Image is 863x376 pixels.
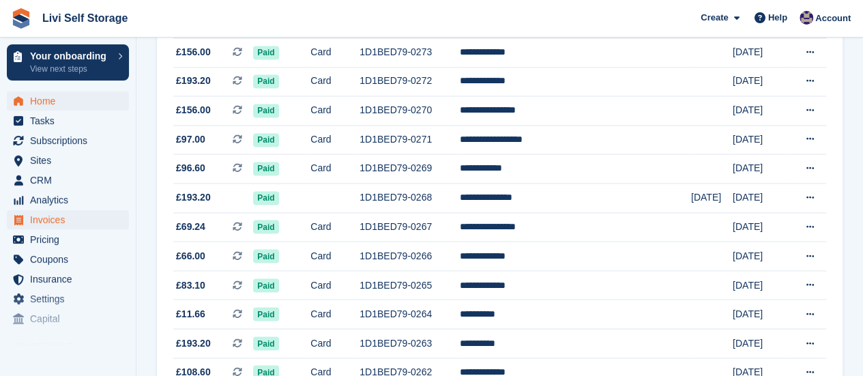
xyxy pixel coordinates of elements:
a: menu [7,171,129,190]
td: [DATE] [733,125,787,154]
td: [DATE] [733,67,787,96]
a: menu [7,230,129,249]
span: £193.20 [176,190,211,205]
td: [DATE] [733,270,787,300]
td: Card [310,125,360,154]
span: Insurance [30,270,112,289]
td: [DATE] [733,38,787,68]
td: Card [310,329,360,358]
a: menu [7,210,129,229]
td: Card [310,154,360,184]
span: £193.20 [176,336,211,350]
span: Paid [253,162,278,175]
span: Paid [253,336,278,350]
a: menu [7,111,129,130]
span: £156.00 [176,45,211,59]
a: menu [7,250,129,269]
a: menu [7,309,129,328]
img: Jim [800,11,813,25]
td: 1D1BED79-0266 [360,242,460,271]
span: Help [768,11,787,25]
td: Card [310,270,360,300]
td: [DATE] [733,300,787,329]
td: Card [310,242,360,271]
span: Subscriptions [30,131,112,150]
td: [DATE] [733,154,787,184]
span: Create [701,11,728,25]
p: Your onboarding [30,51,111,61]
span: Home [30,91,112,111]
td: 1D1BED79-0265 [360,270,460,300]
a: menu [7,91,129,111]
span: Storefront [12,340,136,353]
td: 1D1BED79-0273 [360,38,460,68]
span: Sites [30,151,112,170]
span: Settings [30,289,112,308]
span: £96.60 [176,161,205,175]
span: Paid [253,220,278,233]
td: [DATE] [733,184,787,213]
span: Pricing [30,230,112,249]
a: menu [7,289,129,308]
td: Card [310,300,360,329]
span: £11.66 [176,306,205,321]
td: [DATE] [733,329,787,358]
td: [DATE] [691,184,733,213]
span: Paid [253,46,278,59]
a: menu [7,190,129,209]
td: 1D1BED79-0270 [360,96,460,126]
td: Card [310,96,360,126]
a: Your onboarding View next steps [7,44,129,81]
td: 1D1BED79-0263 [360,329,460,358]
a: menu [7,151,129,170]
span: Paid [253,74,278,88]
span: CRM [30,171,112,190]
td: 1D1BED79-0269 [360,154,460,184]
td: [DATE] [733,96,787,126]
span: £97.00 [176,132,205,147]
span: £66.00 [176,248,205,263]
span: Paid [253,104,278,117]
span: Paid [253,278,278,292]
td: 1D1BED79-0268 [360,184,460,213]
span: Paid [253,191,278,205]
a: menu [7,270,129,289]
td: 1D1BED79-0272 [360,67,460,96]
td: Card [310,67,360,96]
td: 1D1BED79-0264 [360,300,460,329]
span: £156.00 [176,103,211,117]
td: [DATE] [733,242,787,271]
span: Invoices [30,210,112,229]
span: £193.20 [176,74,211,88]
p: View next steps [30,63,111,75]
span: Paid [253,307,278,321]
td: [DATE] [733,212,787,242]
span: £69.24 [176,219,205,233]
td: Card [310,38,360,68]
td: 1D1BED79-0267 [360,212,460,242]
span: £83.10 [176,278,205,292]
span: Paid [253,133,278,147]
span: Coupons [30,250,112,269]
span: Account [815,12,851,25]
img: stora-icon-8386f47178a22dfd0bd8f6a31ec36ba5ce8667c1dd55bd0f319d3a0aa187defe.svg [11,8,31,29]
td: Card [310,212,360,242]
span: Tasks [30,111,112,130]
a: menu [7,131,129,150]
td: 1D1BED79-0271 [360,125,460,154]
span: Capital [30,309,112,328]
a: Livi Self Storage [37,7,133,29]
span: Paid [253,249,278,263]
span: Analytics [30,190,112,209]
